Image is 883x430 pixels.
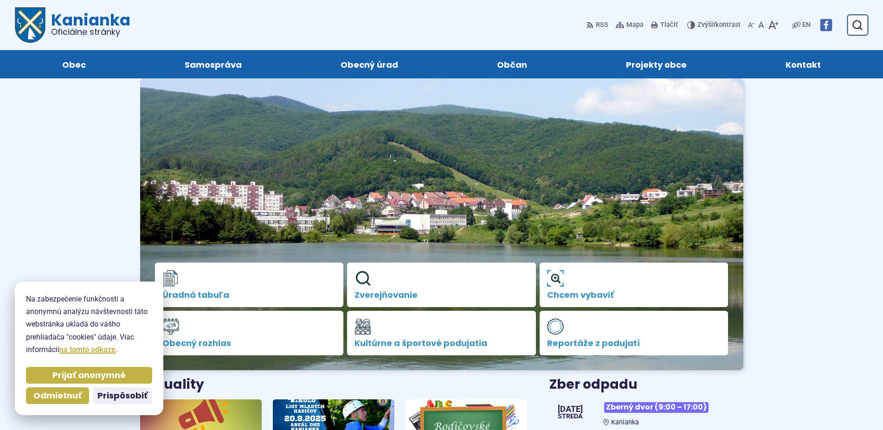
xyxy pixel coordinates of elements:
[185,50,242,78] span: Samospráva
[547,339,721,348] span: Reportáže z podujatí
[341,50,398,78] span: Obecný úrad
[745,50,861,78] a: Kontakt
[140,378,204,392] h3: Aktuality
[687,15,742,35] button: Zvýšiťkontrast
[457,50,567,78] a: Občan
[820,19,832,31] img: Prejsť na Facebook stránku
[33,391,82,401] span: Odmietnuť
[97,391,148,401] span: Prispôsobiť
[558,405,583,413] span: [DATE]
[547,290,721,300] span: Chcem vybaviť
[162,290,336,300] span: Úradná tabuľa
[614,15,645,35] a: Mapa
[626,19,644,31] span: Mapa
[26,367,152,384] button: Prijať anonymné
[354,339,529,348] span: Kultúrne a športové podujatia
[604,402,709,413] span: Zberný dvor (9:00 – 17:00)
[549,378,743,392] h3: Zber odpadu
[540,263,728,307] a: Chcem vybaviť
[52,370,126,381] span: Prijať anonymné
[15,7,130,43] a: Logo Kanianka, prejsť na domovskú stránku.
[786,50,821,78] span: Kontakt
[746,15,756,35] button: Zmenšiť veľkosť písma
[347,263,536,307] a: Zverejňovanie
[155,263,344,307] a: Úradná tabuľa
[45,12,130,36] h1: Kanianka
[660,21,678,29] span: Tlačiť
[354,290,529,300] span: Zverejňovanie
[586,50,727,78] a: Projekty obce
[347,311,536,355] a: Kultúrne a športové podujatia
[800,19,812,31] a: EN
[59,345,116,354] a: na tomto odkaze
[756,15,766,35] button: Nastaviť pôvodnú veľkosť písma
[697,21,715,29] span: Zvýšiť
[497,50,527,78] span: Občan
[93,387,152,404] button: Prispôsobiť
[626,50,687,78] span: Projekty obce
[540,311,728,355] a: Reportáže z podujatí
[26,293,152,356] p: Na zabezpečenie funkčnosti a anonymnú analýzu návštevnosti táto webstránka ukladá do vášho prehli...
[802,19,811,31] span: EN
[766,15,780,35] button: Zväčšiť veľkosť písma
[697,21,741,29] span: kontrast
[549,398,743,426] a: Zberný dvor (9:00 – 17:00) Kanianka [DATE] streda
[558,413,583,420] span: streda
[587,15,610,35] a: RSS
[155,311,344,355] a: Obecný rozhlas
[301,50,438,78] a: Obecný úrad
[596,19,608,31] span: RSS
[15,7,45,43] img: Prejsť na domovskú stránku
[649,15,680,35] button: Tlačiť
[26,387,89,404] button: Odmietnuť
[611,418,639,426] span: Kanianka
[62,50,86,78] span: Obec
[22,50,126,78] a: Obec
[145,50,282,78] a: Samospráva
[51,28,130,36] span: Oficiálne stránky
[162,339,336,348] span: Obecný rozhlas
